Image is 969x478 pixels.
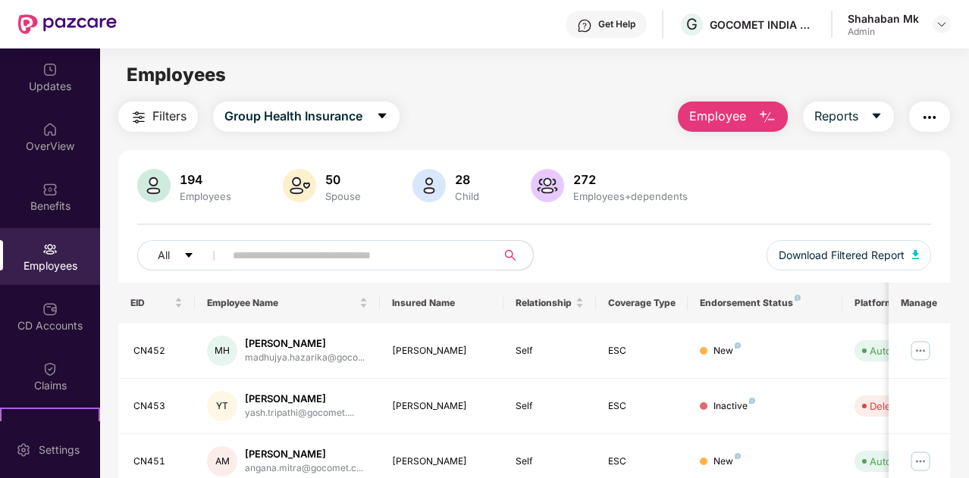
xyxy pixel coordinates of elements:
button: Download Filtered Report [767,240,932,270]
div: Settings [34,442,84,458]
img: manageButton [908,449,933,473]
span: Relationship [516,297,572,309]
img: svg+xml;base64,PHN2ZyBpZD0iQ0RfQWNjb3VudHMiIGRhdGEtbmFtZT0iQ0QgQWNjb3VudHMiIHhtbG5zPSJodHRwOi8vd3... [42,301,58,317]
img: svg+xml;base64,PHN2ZyBpZD0iVXBkYXRlZCIgeG1sbnM9Imh0dHA6Ly93d3cudzMub3JnLzIwMDAvc3ZnIiB3aWR0aD0iMj... [42,62,58,77]
button: Reportscaret-down [803,102,894,132]
div: GOCOMET INDIA PRIVATE LIMITED [710,17,816,32]
div: Child [452,190,482,202]
div: New [713,455,741,469]
div: Self [516,344,584,358]
div: yash.tripathi@gocomet.... [245,406,354,420]
img: svg+xml;base64,PHN2ZyB4bWxucz0iaHR0cDovL3d3dy53My5vcmcvMjAwMC9zdmciIHhtbG5zOnhsaW5rPSJodHRwOi8vd3... [531,169,564,202]
div: 194 [177,172,234,187]
div: [PERSON_NAME] [392,344,491,358]
div: Spouse [322,190,364,202]
div: Auto Verified [870,454,930,469]
img: svg+xml;base64,PHN2ZyBpZD0iQ2xhaW0iIHhtbG5zPSJodHRwOi8vd3d3LnczLm9yZy8yMDAwL3N2ZyIgd2lkdGg9IjIwIi... [42,361,58,376]
div: ESC [608,399,676,414]
div: Inactive [713,399,755,414]
div: Employees [177,190,234,202]
img: svg+xml;base64,PHN2ZyB4bWxucz0iaHR0cDovL3d3dy53My5vcmcvMjAwMC9zdmciIHdpZHRoPSI4IiBoZWlnaHQ9IjgiIH... [735,342,741,348]
th: Coverage Type [596,283,688,323]
span: EID [130,297,172,309]
span: G [686,15,698,33]
div: [PERSON_NAME] [245,392,354,406]
div: [PERSON_NAME] [392,399,491,414]
span: caret-down [870,110,883,123]
div: 50 [322,172,364,187]
div: [PERSON_NAME] [245,336,365,351]
div: New [713,344,741,358]
div: [PERSON_NAME] [245,447,363,461]
div: Self [516,399,584,414]
div: Platform Status [855,297,938,309]
span: search [496,249,525,261]
div: Employees+dependents [570,190,691,202]
div: CN453 [133,399,183,414]
th: EID [118,283,196,323]
img: svg+xml;base64,PHN2ZyB4bWxucz0iaHR0cDovL3d3dy53My5vcmcvMjAwMC9zdmciIHdpZHRoPSI4IiBoZWlnaHQ9IjgiIH... [749,398,755,404]
img: svg+xml;base64,PHN2ZyB4bWxucz0iaHR0cDovL3d3dy53My5vcmcvMjAwMC9zdmciIHhtbG5zOnhsaW5rPSJodHRwOi8vd3... [137,169,171,202]
th: Insured Name [380,283,503,323]
img: svg+xml;base64,PHN2ZyB4bWxucz0iaHR0cDovL3d3dy53My5vcmcvMjAwMC9zdmciIHdpZHRoPSI4IiBoZWlnaHQ9IjgiIH... [735,453,741,459]
img: svg+xml;base64,PHN2ZyB4bWxucz0iaHR0cDovL3d3dy53My5vcmcvMjAwMC9zdmciIHhtbG5zOnhsaW5rPSJodHRwOi8vd3... [412,169,446,202]
img: svg+xml;base64,PHN2ZyBpZD0iSG9tZSIgeG1sbnM9Imh0dHA6Ly93d3cudzMub3JnLzIwMDAvc3ZnIiB3aWR0aD0iMjAiIG... [42,122,58,137]
span: Employee Name [207,297,356,309]
div: 28 [452,172,482,187]
img: svg+xml;base64,PHN2ZyB4bWxucz0iaHR0cDovL3d3dy53My5vcmcvMjAwMC9zdmciIHhtbG5zOnhsaW5rPSJodHRwOi8vd3... [283,169,316,202]
div: CN452 [133,344,183,358]
img: svg+xml;base64,PHN2ZyB4bWxucz0iaHR0cDovL3d3dy53My5vcmcvMjAwMC9zdmciIHdpZHRoPSIyNCIgaGVpZ2h0PSIyNC... [920,108,939,127]
img: svg+xml;base64,PHN2ZyB4bWxucz0iaHR0cDovL3d3dy53My5vcmcvMjAwMC9zdmciIHhtbG5zOnhsaW5rPSJodHRwOi8vd3... [912,250,920,259]
button: Allcaret-down [137,240,230,270]
div: AM [207,446,237,476]
img: svg+xml;base64,PHN2ZyBpZD0iRW1wbG95ZWVzIiB4bWxucz0iaHR0cDovL3d3dy53My5vcmcvMjAwMC9zdmciIHdpZHRoPS... [42,242,58,257]
div: YT [207,391,237,421]
th: Relationship [503,283,596,323]
div: ESC [608,344,676,358]
div: Self [516,455,584,469]
th: Employee Name [195,283,380,323]
div: CN451 [133,455,183,469]
div: [PERSON_NAME] [392,455,491,469]
span: Reports [814,107,858,126]
div: 272 [570,172,691,187]
button: search [496,240,534,270]
div: madhujya.hazarika@goco... [245,351,365,365]
div: angana.mitra@gocomet.c... [245,461,363,476]
span: Download Filtered Report [779,247,905,264]
span: Group Health Insurance [224,107,362,126]
img: New Pazcare Logo [18,14,117,34]
span: caret-down [376,110,388,123]
span: Employees [127,64,226,86]
div: Get Help [598,18,635,30]
img: svg+xml;base64,PHN2ZyBpZD0iQmVuZWZpdHMiIHhtbG5zPSJodHRwOi8vd3d3LnczLm9yZy8yMDAwL3N2ZyIgd2lkdGg9Ij... [42,182,58,197]
span: Filters [152,107,187,126]
img: svg+xml;base64,PHN2ZyB4bWxucz0iaHR0cDovL3d3dy53My5vcmcvMjAwMC9zdmciIHdpZHRoPSIyNCIgaGVpZ2h0PSIyNC... [130,108,148,127]
div: Deleted [870,398,906,414]
div: Shahaban Mk [848,11,919,26]
div: Endorsement Status [700,297,829,309]
th: Manage [889,283,950,323]
span: All [158,247,170,264]
div: Auto Verified [870,343,930,358]
div: Admin [848,26,919,38]
span: Employee [689,107,746,126]
img: svg+xml;base64,PHN2ZyB4bWxucz0iaHR0cDovL3d3dy53My5vcmcvMjAwMC9zdmciIHhtbG5zOnhsaW5rPSJodHRwOi8vd3... [758,108,776,127]
span: caret-down [183,250,194,262]
div: ESC [608,455,676,469]
img: svg+xml;base64,PHN2ZyB4bWxucz0iaHR0cDovL3d3dy53My5vcmcvMjAwMC9zdmciIHdpZHRoPSI4IiBoZWlnaHQ9IjgiIH... [795,295,801,301]
img: svg+xml;base64,PHN2ZyBpZD0iSGVscC0zMngzMiIgeG1sbnM9Imh0dHA6Ly93d3cudzMub3JnLzIwMDAvc3ZnIiB3aWR0aD... [577,18,592,33]
button: Employee [678,102,788,132]
img: svg+xml;base64,PHN2ZyBpZD0iU2V0dGluZy0yMHgyMCIgeG1sbnM9Imh0dHA6Ly93d3cudzMub3JnLzIwMDAvc3ZnIiB3aW... [16,442,31,458]
img: manageButton [908,339,933,363]
img: svg+xml;base64,PHN2ZyBpZD0iRHJvcGRvd24tMzJ4MzIiIHhtbG5zPSJodHRwOi8vd3d3LnczLm9yZy8yMDAwL3N2ZyIgd2... [936,18,948,30]
div: MH [207,336,237,366]
button: Group Health Insurancecaret-down [213,102,400,132]
button: Filters [118,102,198,132]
